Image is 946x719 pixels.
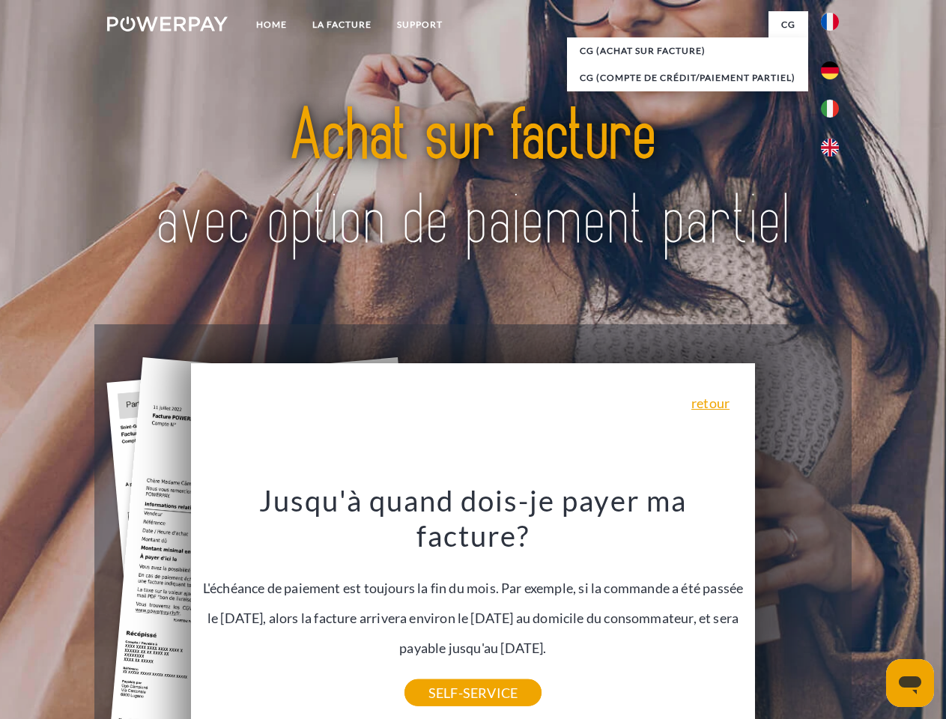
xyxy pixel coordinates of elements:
[243,11,300,38] a: Home
[768,11,808,38] a: CG
[404,679,542,706] a: SELF-SERVICE
[821,100,839,118] img: it
[384,11,455,38] a: Support
[143,72,803,287] img: title-powerpay_fr.svg
[886,659,934,707] iframe: Bouton de lancement de la fenêtre de messagerie
[821,13,839,31] img: fr
[691,396,730,410] a: retour
[821,61,839,79] img: de
[567,37,808,64] a: CG (achat sur facture)
[200,482,747,693] div: L'échéance de paiement est toujours la fin du mois. Par exemple, si la commande a été passée le [...
[567,64,808,91] a: CG (Compte de crédit/paiement partiel)
[200,482,747,554] h3: Jusqu'à quand dois-je payer ma facture?
[300,11,384,38] a: LA FACTURE
[107,16,228,31] img: logo-powerpay-white.svg
[821,139,839,157] img: en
